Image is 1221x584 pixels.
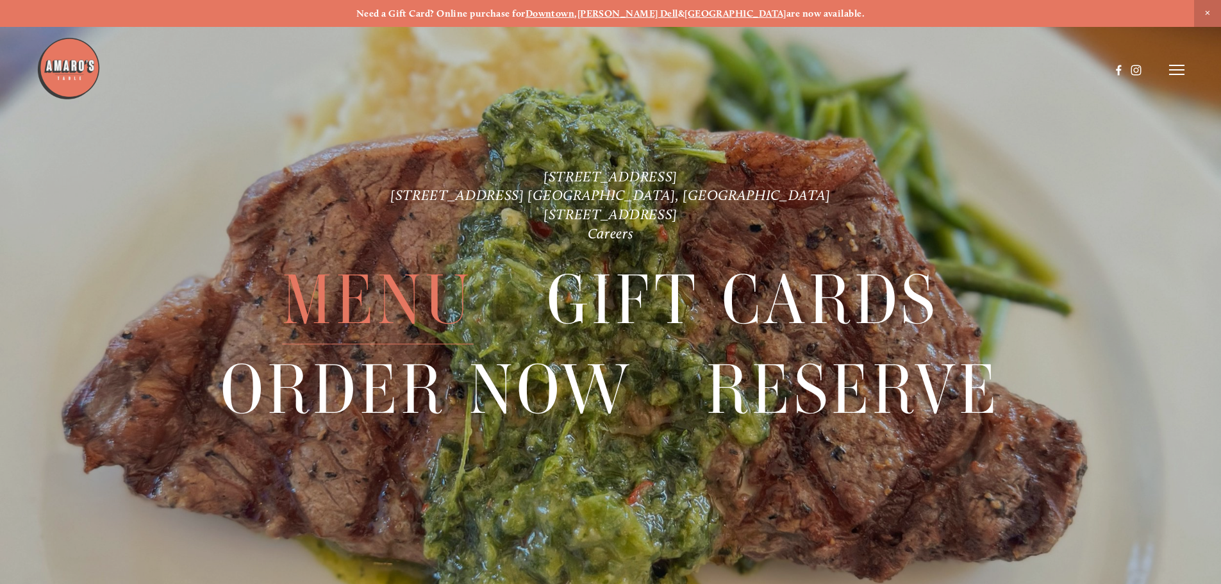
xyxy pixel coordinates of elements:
[706,346,1001,433] a: Reserve
[544,168,677,185] a: [STREET_ADDRESS]
[547,256,939,345] span: Gift Cards
[786,8,865,19] strong: are now available.
[574,8,577,19] strong: ,
[220,346,633,434] span: Order Now
[544,206,677,223] a: [STREET_ADDRESS]
[706,346,1001,434] span: Reserve
[685,8,786,19] a: [GEOGRAPHIC_DATA]
[678,8,685,19] strong: &
[547,256,939,344] a: Gift Cards
[282,256,473,345] span: Menu
[526,8,575,19] a: Downtown
[588,225,634,242] a: Careers
[356,8,526,19] strong: Need a Gift Card? Online purchase for
[37,37,101,101] img: Amaro's Table
[577,8,678,19] a: [PERSON_NAME] Dell
[220,346,633,433] a: Order Now
[390,187,831,204] a: [STREET_ADDRESS] [GEOGRAPHIC_DATA], [GEOGRAPHIC_DATA]
[282,256,473,344] a: Menu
